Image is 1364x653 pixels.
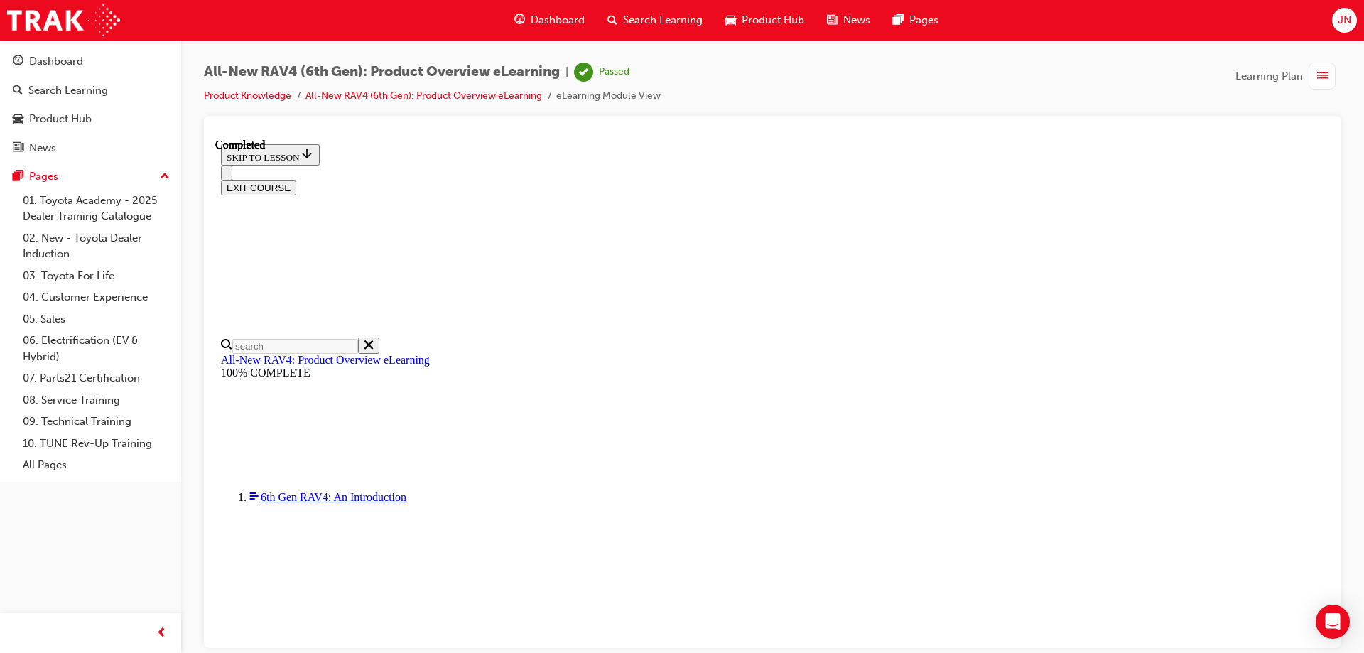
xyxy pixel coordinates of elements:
[17,190,175,227] a: 01. Toyota Academy - 2025 Dealer Training Catalogue
[503,6,596,35] a: guage-iconDashboard
[6,27,17,42] button: Close navigation menu
[6,45,175,163] button: DashboardSearch LearningProduct HubNews
[6,163,175,190] button: Pages
[13,142,23,155] span: news-icon
[1235,68,1303,85] span: Learning Plan
[742,12,804,28] span: Product Hub
[13,85,23,97] span: search-icon
[204,90,291,102] a: Product Knowledge
[893,11,904,29] span: pages-icon
[6,48,175,75] a: Dashboard
[531,12,585,28] span: Dashboard
[6,135,175,161] a: News
[13,113,23,126] span: car-icon
[599,65,629,79] div: Passed
[1316,605,1350,639] div: Open Intercom Messenger
[596,6,714,35] a: search-iconSearch Learning
[17,286,175,308] a: 04. Customer Experience
[17,265,175,287] a: 03. Toyota For Life
[6,106,175,132] a: Product Hub
[29,140,56,156] div: News
[204,64,560,80] span: All-New RAV4 (6th Gen): Product Overview eLearning
[17,389,175,411] a: 08. Service Training
[816,6,882,35] a: news-iconNews
[17,433,175,455] a: 10. TUNE Rev-Up Training
[1332,8,1357,33] button: JN
[28,82,108,99] div: Search Learning
[882,6,950,35] a: pages-iconPages
[1338,12,1351,28] span: JN
[17,308,175,330] a: 05. Sales
[305,90,542,102] a: All-New RAV4 (6th Gen): Product Overview eLearning
[827,11,838,29] span: news-icon
[17,227,175,265] a: 02. New - Toyota Dealer Induction
[6,42,81,57] button: EXIT COURSE
[1317,68,1328,85] span: list-icon
[556,88,661,104] li: eLearning Module View
[607,11,617,29] span: search-icon
[160,168,170,186] span: up-icon
[514,11,525,29] span: guage-icon
[143,199,164,215] button: Close search menu
[17,411,175,433] a: 09. Technical Training
[17,454,175,476] a: All Pages
[7,4,120,36] img: Trak
[156,625,167,642] span: prev-icon
[6,215,215,227] a: All-New RAV4: Product Overview eLearning
[725,11,736,29] span: car-icon
[565,64,568,80] span: |
[909,12,938,28] span: Pages
[17,367,175,389] a: 07. Parts21 Certification
[11,14,99,24] span: SKIP TO LESSON
[17,330,175,367] a: 06. Electrification (EV & Hybrid)
[714,6,816,35] a: car-iconProduct Hub
[6,228,1109,241] div: 100% COMPLETE
[623,12,703,28] span: Search Learning
[843,12,870,28] span: News
[29,111,92,127] div: Product Hub
[6,6,104,27] button: SKIP TO LESSON
[13,171,23,183] span: pages-icon
[29,53,83,70] div: Dashboard
[1235,63,1341,90] button: Learning Plan
[29,168,58,185] div: Pages
[17,200,143,215] input: Search
[6,77,175,104] a: Search Learning
[13,55,23,68] span: guage-icon
[574,63,593,82] span: learningRecordVerb_PASS-icon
